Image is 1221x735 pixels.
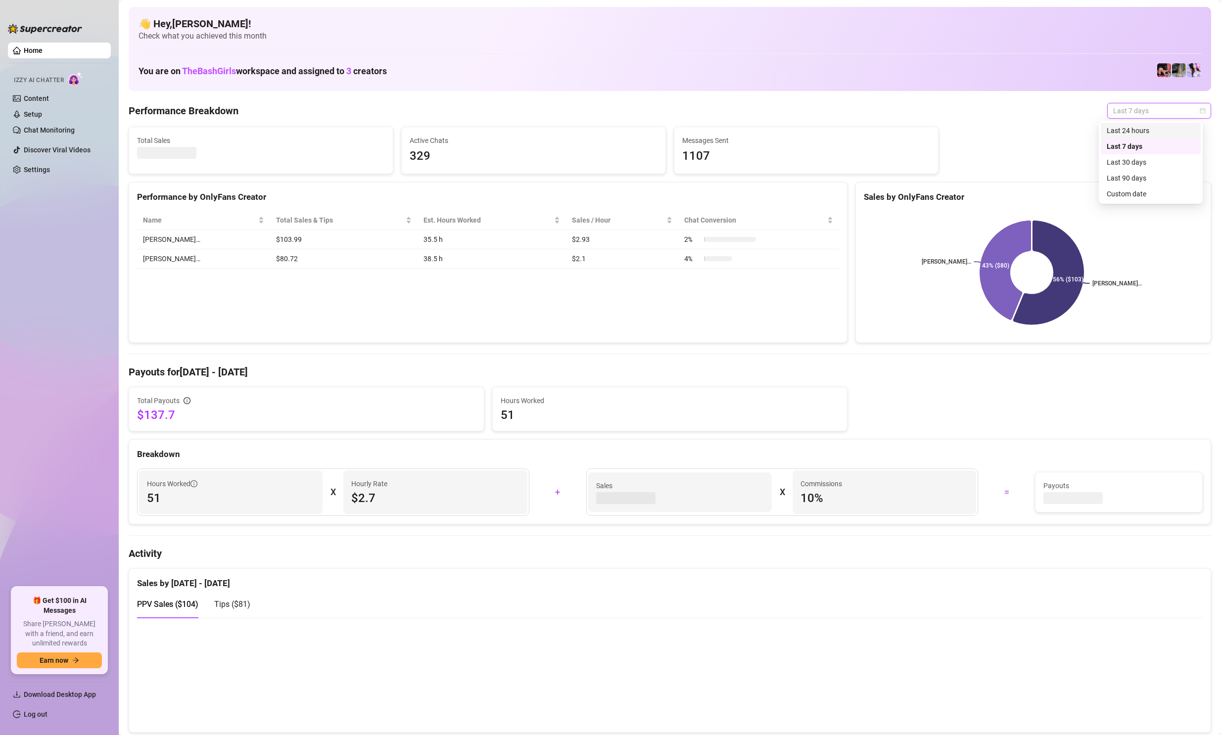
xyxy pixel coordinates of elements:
td: $2.1 [566,249,678,269]
img: Ary [1187,63,1201,77]
button: Earn nowarrow-right [17,652,102,668]
img: AI Chatter [68,72,83,86]
span: calendar [1200,108,1206,114]
td: $80.72 [270,249,418,269]
div: Performance by OnlyFans Creator [137,190,839,204]
span: 4 % [684,253,700,264]
img: Brenda [1172,63,1186,77]
a: Content [24,94,49,102]
div: Last 30 days [1107,157,1195,168]
div: Sales by [DATE] - [DATE] [137,569,1203,590]
span: PPV Sales ( $104 ) [137,599,198,609]
span: 🎁 Get $100 in AI Messages [17,596,102,615]
span: Tips ( $81 ) [214,599,250,609]
h4: Performance Breakdown [129,104,238,118]
span: arrow-right [72,657,79,664]
span: 10 % [800,490,968,506]
div: Custom date [1101,186,1201,202]
span: download [13,690,21,698]
span: Download Desktop App [24,690,96,698]
text: [PERSON_NAME]… [922,258,971,265]
span: info-circle [190,480,197,487]
span: Sales [596,480,764,491]
div: Custom date [1107,188,1195,199]
th: Sales / Hour [566,211,678,230]
span: Chat Conversion [684,215,825,226]
img: Jacky [1157,63,1171,77]
text: [PERSON_NAME]… [1093,280,1142,287]
div: Sales by OnlyFans Creator [864,190,1203,204]
a: Home [24,46,43,54]
span: Share [PERSON_NAME] with a friend, and earn unlimited rewards [17,619,102,648]
span: 2 % [684,234,700,245]
span: Name [143,215,256,226]
div: Est. Hours Worked [423,215,552,226]
span: 51 [147,490,315,506]
div: Last 90 days [1107,173,1195,184]
span: Hours Worked [147,478,197,489]
h4: Payouts for [DATE] - [DATE] [129,365,1211,379]
span: Izzy AI Chatter [14,76,64,85]
span: Total Sales [137,135,385,146]
span: Last 7 days [1113,103,1205,118]
h1: You are on workspace and assigned to creators [139,66,387,77]
a: Log out [24,710,47,718]
div: + [535,484,580,500]
span: 1107 [682,147,930,166]
div: Last 24 hours [1107,125,1195,136]
span: 51 [501,407,840,423]
article: Commissions [800,478,842,489]
div: X [330,484,335,500]
h4: Activity [129,547,1211,560]
span: 3 [346,66,351,76]
span: Sales / Hour [572,215,664,226]
a: Settings [24,166,50,174]
span: Earn now [40,656,68,664]
img: logo-BBDzfeDw.svg [8,24,82,34]
a: Discover Viral Videos [24,146,91,154]
div: Breakdown [137,448,1203,461]
span: TheBashGirls [182,66,236,76]
a: Chat Monitoring [24,126,75,134]
span: $137.7 [137,407,476,423]
span: Total Payouts [137,395,180,406]
div: = [984,484,1029,500]
td: $2.93 [566,230,678,249]
td: $103.99 [270,230,418,249]
div: X [780,484,785,500]
th: Total Sales & Tips [270,211,418,230]
div: Last 24 hours [1101,123,1201,138]
article: Hourly Rate [351,478,387,489]
td: 38.5 h [418,249,566,269]
span: Hours Worked [501,395,840,406]
span: Check what you achieved this month [139,31,1201,42]
a: Setup [24,110,42,118]
th: Chat Conversion [678,211,839,230]
th: Name [137,211,270,230]
span: Payouts [1043,480,1194,491]
div: Last 7 days [1107,141,1195,152]
span: Total Sales & Tips [276,215,404,226]
span: $2.7 [351,490,519,506]
div: Last 7 days [1101,138,1201,154]
h4: 👋 Hey, [PERSON_NAME] ! [139,17,1201,31]
span: Messages Sent [682,135,930,146]
div: Last 90 days [1101,170,1201,186]
span: 329 [410,147,657,166]
span: Active Chats [410,135,657,146]
td: [PERSON_NAME]… [137,249,270,269]
td: [PERSON_NAME]… [137,230,270,249]
td: 35.5 h [418,230,566,249]
span: info-circle [184,397,190,404]
div: Last 30 days [1101,154,1201,170]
